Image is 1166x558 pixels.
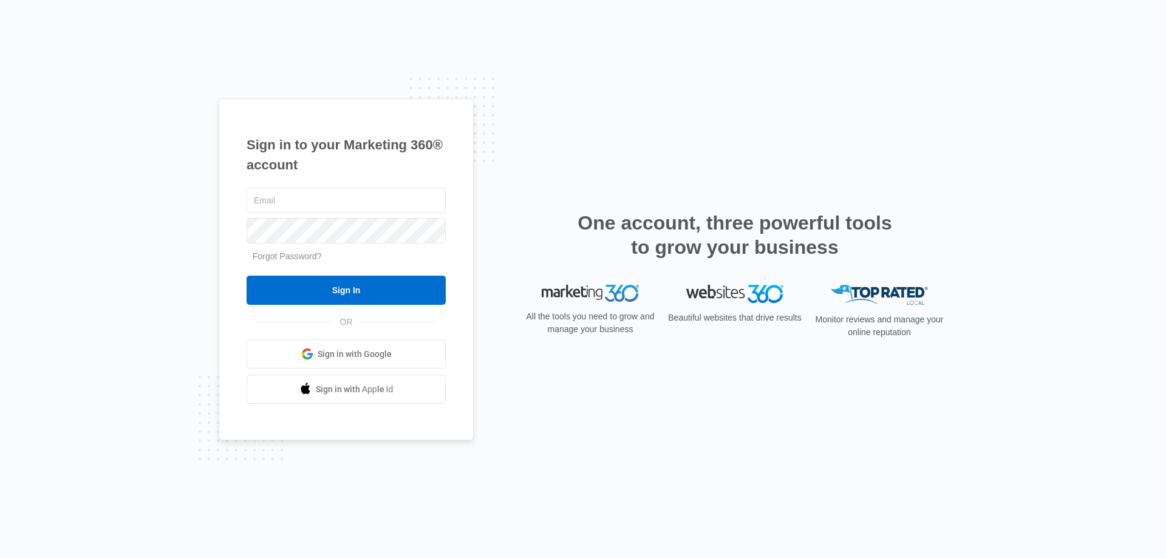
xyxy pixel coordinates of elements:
[686,285,783,302] img: Websites 360
[253,251,322,261] a: Forgot Password?
[667,311,803,324] p: Beautiful websites that drive results
[522,310,658,336] p: All the tools you need to grow and manage your business
[247,339,446,369] a: Sign in with Google
[247,188,446,213] input: Email
[831,285,928,305] img: Top Rated Local
[318,348,392,361] span: Sign in with Google
[542,285,639,302] img: Marketing 360
[247,135,446,175] h1: Sign in to your Marketing 360® account
[332,316,361,328] span: OR
[247,375,446,404] a: Sign in with Apple Id
[811,313,947,339] p: Monitor reviews and manage your online reputation
[574,211,896,259] h2: One account, three powerful tools to grow your business
[247,276,446,305] input: Sign In
[316,383,394,396] span: Sign in with Apple Id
